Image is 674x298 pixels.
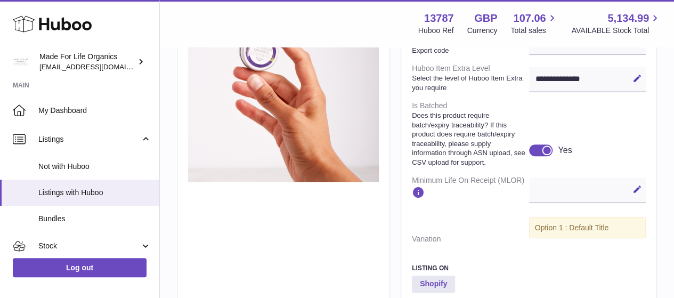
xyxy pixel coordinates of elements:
[39,62,157,71] span: [EMAIL_ADDRESS][DOMAIN_NAME]
[38,214,151,224] span: Bundles
[38,188,151,198] span: Listings with Huboo
[513,11,546,26] span: 107.06
[412,276,455,293] strong: Shopify
[412,46,526,55] strong: Export code
[13,258,147,277] a: Log out
[607,11,649,26] span: 5,134.99
[412,264,646,272] h3: Listing On
[571,26,661,36] span: AVAILABLE Stock Total
[38,162,151,172] span: Not with Huboo
[510,11,558,36] a: 107.06 Total sales
[571,11,661,36] a: 5,134.99 AVAILABLE Stock Total
[424,11,454,26] strong: 13787
[510,26,558,36] span: Total sales
[412,74,526,92] strong: Select the level of Huboo Item Extra you require
[474,11,497,26] strong: GBP
[412,96,529,171] dt: Is Batched
[558,144,572,156] div: Yes
[412,171,529,207] dt: Minimum Life On Receipt (MLOR)
[38,241,140,251] span: Stock
[38,134,140,144] span: Listings
[39,52,135,72] div: Made For Life Organics
[13,54,29,70] img: internalAdmin-13787@internal.huboo.com
[467,26,498,36] div: Currency
[412,111,526,167] strong: Does this product require batch/expiry traceability? If this product does require batch/expiry tr...
[412,59,529,96] dt: Huboo Item Extra Level
[418,26,454,36] div: Huboo Ref
[38,106,151,116] span: My Dashboard
[529,217,646,239] div: Option 1 : Default Title
[412,230,529,248] dt: Variation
